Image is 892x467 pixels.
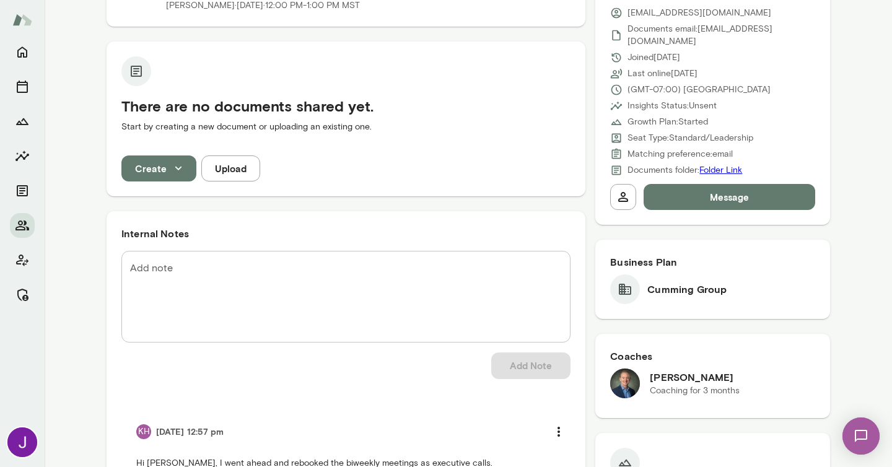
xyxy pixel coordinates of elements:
[627,23,815,48] p: Documents email: [EMAIL_ADDRESS][DOMAIN_NAME]
[10,109,35,134] button: Growth Plan
[121,155,196,181] button: Create
[627,164,742,177] p: Documents folder:
[627,116,708,128] p: Growth Plan: Started
[121,121,571,133] p: Start by creating a new document or uploading an existing one.
[627,100,717,112] p: Insights Status: Unsent
[10,144,35,168] button: Insights
[610,349,815,364] h6: Coaches
[627,68,697,80] p: Last online [DATE]
[627,84,771,96] p: (GMT-07:00) [GEOGRAPHIC_DATA]
[627,51,680,64] p: Joined [DATE]
[10,282,35,307] button: Manage
[10,178,35,203] button: Documents
[610,369,640,398] img: Michael Alden
[610,255,815,269] h6: Business Plan
[699,165,742,175] a: Folder Link
[121,96,571,116] h5: There are no documents shared yet.
[546,419,572,445] button: more
[12,8,32,32] img: Mento
[10,213,35,238] button: Members
[650,385,740,397] p: Coaching for 3 months
[647,282,727,297] h6: Cumming Group
[10,74,35,99] button: Sessions
[650,370,740,385] h6: [PERSON_NAME]
[201,155,260,181] button: Upload
[10,248,35,273] button: Client app
[121,226,571,241] h6: Internal Notes
[156,426,224,438] h6: [DATE] 12:57 pm
[627,132,753,144] p: Seat Type: Standard/Leadership
[7,427,37,457] img: Jocelyn Grodin
[627,7,771,19] p: [EMAIL_ADDRESS][DOMAIN_NAME]
[136,424,151,439] div: KH
[644,184,815,210] button: Message
[627,148,733,160] p: Matching preference: email
[10,40,35,64] button: Home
